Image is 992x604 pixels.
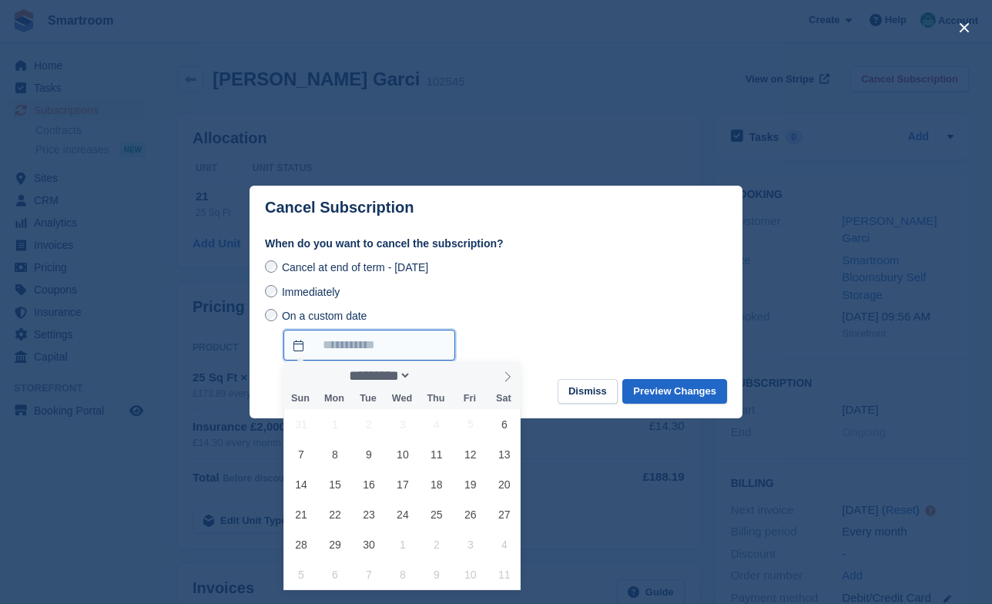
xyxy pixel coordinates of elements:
span: Sat [487,394,521,404]
span: Wed [385,394,419,404]
span: September 19, 2025 [455,469,485,499]
span: Tue [351,394,385,404]
span: September 1, 2025 [320,409,350,439]
span: September 4, 2025 [421,409,451,439]
span: October 11, 2025 [489,559,519,589]
span: October 1, 2025 [387,529,417,559]
span: September 26, 2025 [455,499,485,529]
button: Preview Changes [622,379,727,404]
span: September 25, 2025 [421,499,451,529]
span: September 20, 2025 [489,469,519,499]
button: close [952,15,977,40]
span: September 22, 2025 [320,499,350,529]
span: September 3, 2025 [387,409,417,439]
span: Cancel at end of term - [DATE] [282,261,428,273]
span: September 10, 2025 [387,439,417,469]
span: September 12, 2025 [455,439,485,469]
p: Cancel Subscription [265,199,414,216]
span: September 11, 2025 [421,439,451,469]
span: September 9, 2025 [354,439,384,469]
span: September 18, 2025 [421,469,451,499]
span: September 13, 2025 [489,439,519,469]
span: September 21, 2025 [286,499,316,529]
span: September 5, 2025 [455,409,485,439]
span: Sun [283,394,317,404]
span: September 8, 2025 [320,439,350,469]
input: On a custom date [265,309,277,321]
span: September 28, 2025 [286,529,316,559]
input: Immediately [265,285,277,297]
span: October 6, 2025 [320,559,350,589]
span: On a custom date [282,310,367,322]
select: Month [344,367,412,384]
span: September 6, 2025 [489,409,519,439]
span: October 10, 2025 [455,559,485,589]
span: September 29, 2025 [320,529,350,559]
span: September 30, 2025 [354,529,384,559]
span: Immediately [282,286,340,298]
span: October 4, 2025 [489,529,519,559]
span: September 2, 2025 [354,409,384,439]
span: September 14, 2025 [286,469,316,499]
span: October 8, 2025 [387,559,417,589]
span: October 3, 2025 [455,529,485,559]
span: Thu [419,394,453,404]
span: October 9, 2025 [421,559,451,589]
span: October 5, 2025 [286,559,316,589]
span: Mon [317,394,351,404]
span: September 23, 2025 [354,499,384,529]
span: October 7, 2025 [354,559,384,589]
span: Fri [453,394,487,404]
span: September 24, 2025 [387,499,417,529]
input: On a custom date [283,330,455,361]
span: October 2, 2025 [421,529,451,559]
button: Dismiss [558,379,618,404]
span: September 17, 2025 [387,469,417,499]
span: September 7, 2025 [286,439,316,469]
input: Cancel at end of term - [DATE] [265,260,277,273]
span: August 31, 2025 [286,409,316,439]
input: Year [411,367,460,384]
span: September 15, 2025 [320,469,350,499]
span: September 27, 2025 [489,499,519,529]
span: September 16, 2025 [354,469,384,499]
label: When do you want to cancel the subscription? [265,236,727,252]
